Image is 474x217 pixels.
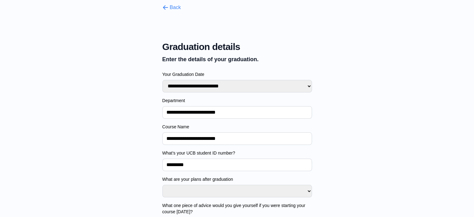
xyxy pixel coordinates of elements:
[162,124,312,130] label: Course Name
[162,150,312,156] label: What’s your UCB student ID number?
[162,41,312,52] span: Graduation details
[162,97,312,104] label: Department
[162,55,312,64] p: Enter the details of your graduation.
[162,202,312,215] label: What one piece of advice would you give yourself if you were starting your course [DATE]?
[162,176,312,182] label: What are your plans after graduation
[162,71,312,77] label: Your Graduation Date
[162,4,181,11] button: Back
